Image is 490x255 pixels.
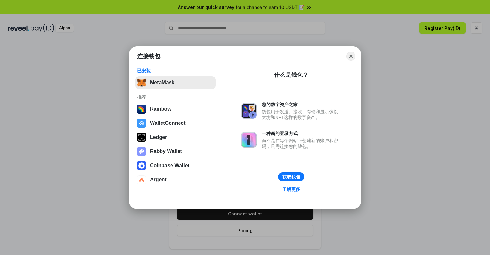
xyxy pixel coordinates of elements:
h1: 连接钱包 [137,52,160,60]
div: Rabby Wallet [150,149,182,154]
div: Rainbow [150,106,171,112]
img: svg+xml,%3Csvg%20xmlns%3D%22http%3A%2F%2Fwww.w3.org%2F2000%2Fsvg%22%20fill%3D%22none%22%20viewBox... [137,147,146,156]
div: Argent [150,177,167,183]
div: 已安装 [137,68,214,74]
button: Argent [135,173,216,186]
div: 了解更多 [282,187,300,192]
div: 而不是在每个网站上创建新的账户和密码，只需连接您的钱包。 [262,138,341,149]
button: Rainbow [135,103,216,115]
div: Coinbase Wallet [150,163,189,168]
button: WalletConnect [135,117,216,130]
button: Rabby Wallet [135,145,216,158]
button: 获取钱包 [278,172,304,181]
img: svg+xml,%3Csvg%20width%3D%2228%22%20height%3D%2228%22%20viewBox%3D%220%200%2028%2028%22%20fill%3D... [137,161,146,170]
div: 获取钱包 [282,174,300,180]
img: svg+xml,%3Csvg%20xmlns%3D%22http%3A%2F%2Fwww.w3.org%2F2000%2Fsvg%22%20fill%3D%22none%22%20viewBox... [241,103,257,119]
a: 了解更多 [278,185,304,194]
button: MetaMask [135,76,216,89]
img: svg+xml,%3Csvg%20xmlns%3D%22http%3A%2F%2Fwww.w3.org%2F2000%2Fsvg%22%20fill%3D%22none%22%20viewBox... [241,132,257,148]
img: svg+xml,%3Csvg%20width%3D%2228%22%20height%3D%2228%22%20viewBox%3D%220%200%2028%2028%22%20fill%3D... [137,119,146,128]
div: 您的数字资产之家 [262,102,341,107]
div: Ledger [150,134,167,140]
div: 钱包用于发送、接收、存储和显示像以太坊和NFT这样的数字资产。 [262,109,341,120]
img: svg+xml,%3Csvg%20xmlns%3D%22http%3A%2F%2Fwww.w3.org%2F2000%2Fsvg%22%20width%3D%2228%22%20height%3... [137,133,146,142]
img: svg+xml,%3Csvg%20width%3D%22120%22%20height%3D%22120%22%20viewBox%3D%220%200%20120%20120%22%20fil... [137,105,146,114]
button: Close [346,52,355,61]
div: MetaMask [150,80,174,86]
img: svg+xml,%3Csvg%20width%3D%2228%22%20height%3D%2228%22%20viewBox%3D%220%200%2028%2028%22%20fill%3D... [137,175,146,184]
img: svg+xml,%3Csvg%20fill%3D%22none%22%20height%3D%2233%22%20viewBox%3D%220%200%2035%2033%22%20width%... [137,78,146,87]
button: Coinbase Wallet [135,159,216,172]
button: Ledger [135,131,216,144]
div: 一种新的登录方式 [262,131,341,136]
div: WalletConnect [150,120,186,126]
div: 什么是钱包？ [274,71,309,79]
div: 推荐 [137,94,214,100]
